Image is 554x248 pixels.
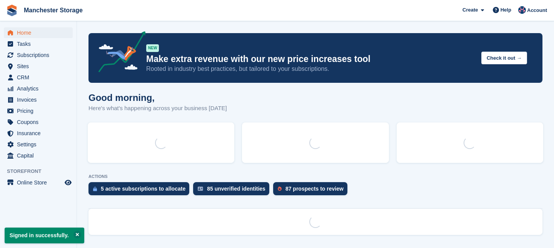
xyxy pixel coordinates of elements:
[17,72,63,83] span: CRM
[4,94,73,105] a: menu
[7,168,77,175] span: Storefront
[4,139,73,150] a: menu
[4,83,73,94] a: menu
[4,128,73,139] a: menu
[92,31,146,75] img: price-adjustments-announcement-icon-8257ccfd72463d97f412b2fc003d46551f7dbcb40ab6d574587a9cd5c0d94...
[4,39,73,49] a: menu
[4,50,73,60] a: menu
[462,6,478,14] span: Create
[88,92,227,103] h1: Good morning,
[527,7,547,14] span: Account
[146,54,475,65] p: Make extra revenue with our new price increases tool
[207,186,265,192] div: 85 unverified identities
[63,178,73,187] a: Preview store
[88,182,193,199] a: 5 active subscriptions to allocate
[4,72,73,83] a: menu
[6,5,18,16] img: stora-icon-8386f47178a22dfd0bd8f6a31ec36ba5ce8667c1dd55bd0f319d3a0aa187defe.svg
[501,6,511,14] span: Help
[5,228,84,243] p: Signed in successfully.
[17,139,63,150] span: Settings
[17,94,63,105] span: Invoices
[17,39,63,49] span: Tasks
[4,106,73,116] a: menu
[481,52,527,64] button: Check it out →
[88,174,542,179] p: ACTIONS
[101,186,185,192] div: 5 active subscriptions to allocate
[17,61,63,72] span: Sites
[17,177,63,188] span: Online Store
[4,117,73,127] a: menu
[198,186,203,191] img: verify_identity-adf6edd0f0f0b5bbfe63781bf79b02c33cf7c696d77639b501bdc392416b5a36.svg
[17,83,63,94] span: Analytics
[88,104,227,113] p: Here's what's happening across your business [DATE]
[4,177,73,188] a: menu
[17,117,63,127] span: Coupons
[4,61,73,72] a: menu
[146,65,475,73] p: Rooted in industry best practices, but tailored to your subscriptions.
[17,150,63,161] span: Capital
[4,150,73,161] a: menu
[193,182,273,199] a: 85 unverified identities
[278,186,282,191] img: prospect-51fa495bee0391a8d652442698ab0144808aea92771e9ea1ae160a38d050c398.svg
[93,186,97,191] img: active_subscription_to_allocate_icon-d502201f5373d7db506a760aba3b589e785aa758c864c3986d89f69b8ff3...
[285,186,344,192] div: 87 prospects to review
[17,27,63,38] span: Home
[21,4,86,17] a: Manchester Storage
[17,106,63,116] span: Pricing
[17,50,63,60] span: Subscriptions
[273,182,351,199] a: 87 prospects to review
[146,44,159,52] div: NEW
[4,27,73,38] a: menu
[17,128,63,139] span: Insurance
